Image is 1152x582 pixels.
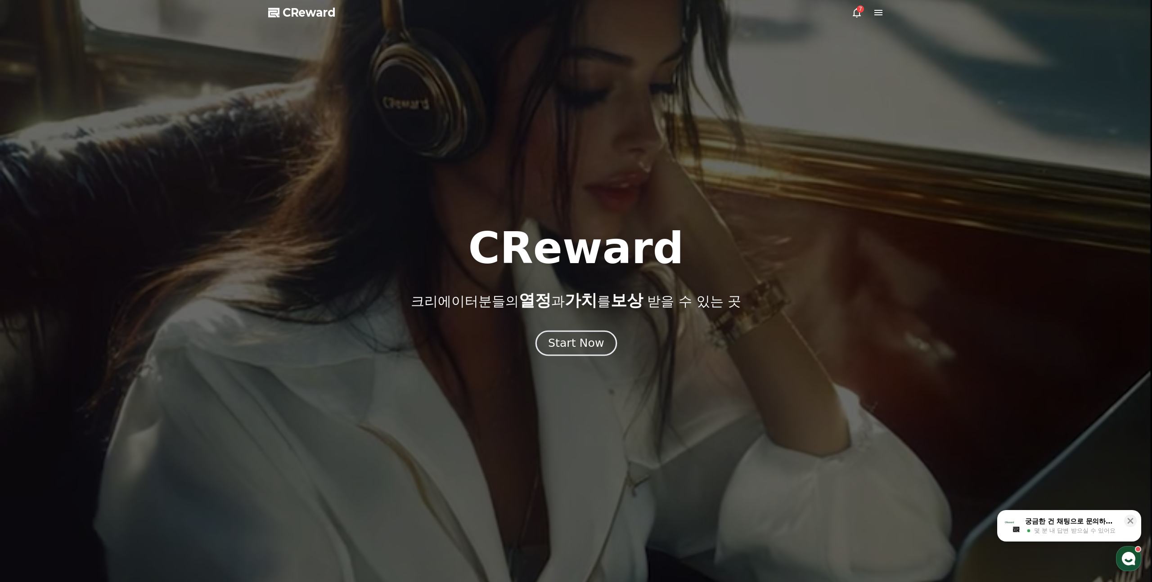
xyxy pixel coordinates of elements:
[139,299,150,306] span: 설정
[411,291,741,309] p: 크리에이터분들의 과 를 받을 수 있는 곳
[611,291,643,309] span: 보상
[857,5,864,13] div: 7
[851,7,862,18] a: 7
[548,336,604,351] div: Start Now
[283,5,336,20] span: CReward
[535,331,616,356] button: Start Now
[565,291,597,309] span: 가치
[82,299,93,306] span: 대화
[519,291,551,309] span: 열정
[28,299,34,306] span: 홈
[268,5,336,20] a: CReward
[537,340,615,349] a: Start Now
[116,285,173,308] a: 설정
[3,285,59,308] a: 홈
[468,227,684,270] h1: CReward
[59,285,116,308] a: 대화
